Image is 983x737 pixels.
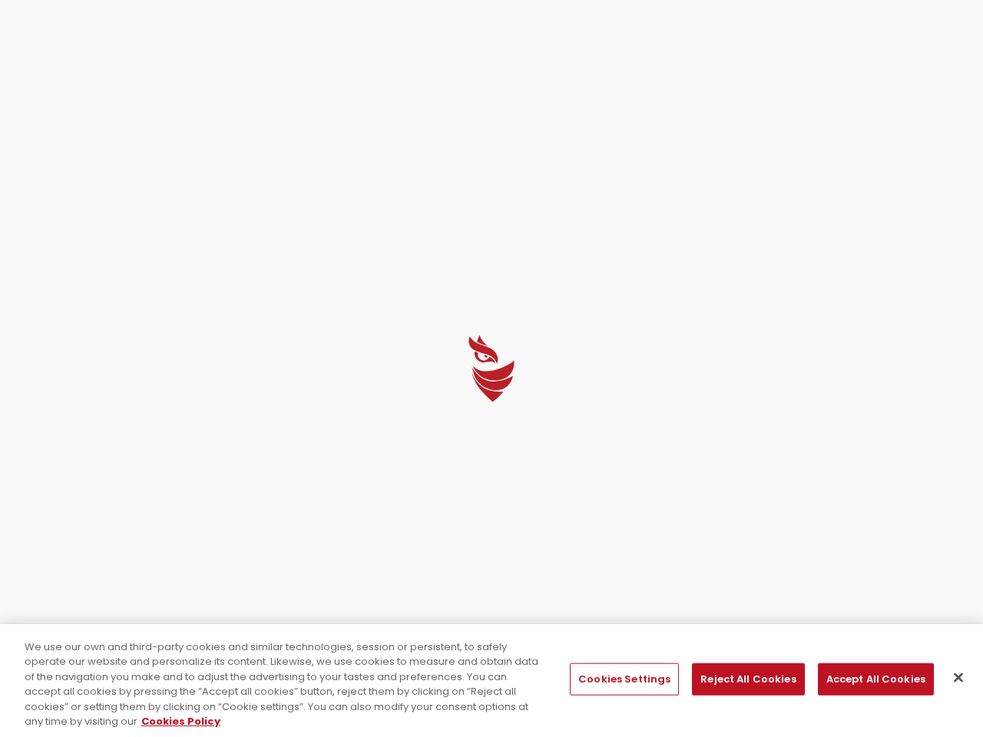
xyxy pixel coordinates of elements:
[692,663,804,696] button: Reject All Cookies
[942,661,975,695] button: Close
[141,714,220,729] a: More information about your privacy, opens in a new tab
[818,663,934,696] button: Accept All Cookies
[570,663,679,696] button: Cookies Settings, Opens the preference center dialog
[25,640,541,729] div: We use our own and third-party cookies and similar technologies, session or persistent, to safely...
